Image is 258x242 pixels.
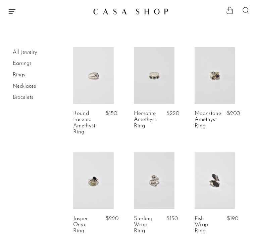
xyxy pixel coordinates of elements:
[195,216,219,234] a: Fish Wrap Ring
[195,111,221,129] a: Moonstone Amethyst Ring
[106,216,118,221] span: $220
[13,50,37,55] a: All Jewelry
[166,111,179,116] span: $220
[73,111,97,135] a: Round Faceted Amethyst Ring
[13,72,25,78] a: Rings
[227,216,238,221] span: $190
[106,111,117,116] span: $150
[227,111,240,116] span: $200
[73,216,97,234] a: Jasper Onyx Ring
[13,61,32,66] a: Earrings
[134,216,158,234] a: Sterling Wrap Ring
[134,111,158,129] a: Hematite Amethyst Ring
[166,216,178,221] span: $150
[8,7,16,15] button: Menu
[13,84,36,89] a: Necklaces
[13,95,33,100] a: Bracelets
